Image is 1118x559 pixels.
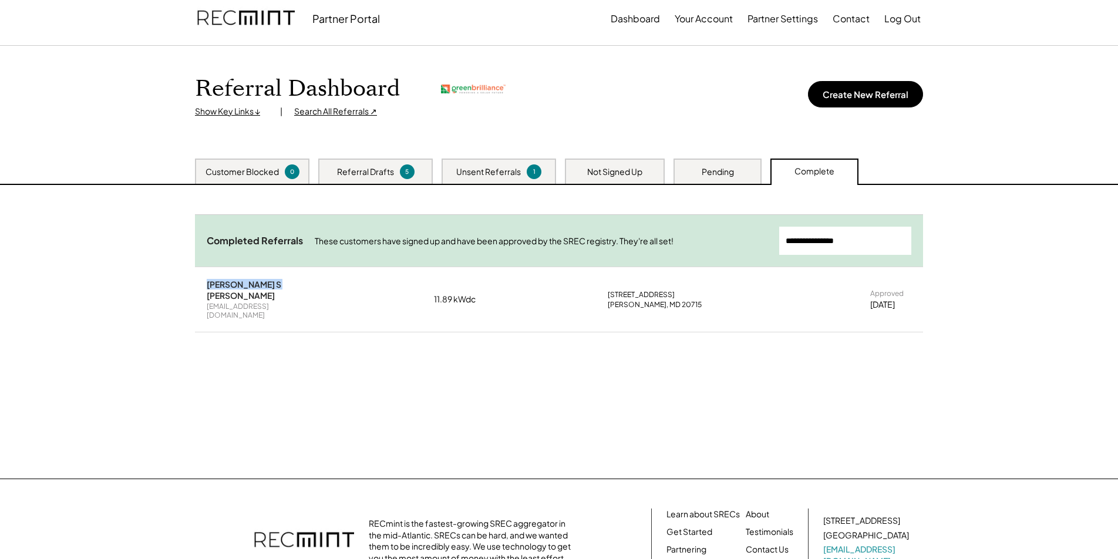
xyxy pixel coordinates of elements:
[666,509,740,520] a: Learn about SRECs
[207,235,303,247] div: Completed Referrals
[434,294,493,305] div: 11.89 kWdc
[207,279,318,300] div: [PERSON_NAME] S [PERSON_NAME]
[207,302,318,320] div: [EMAIL_ADDRESS][DOMAIN_NAME]
[287,167,298,176] div: 0
[587,166,642,178] div: Not Signed Up
[666,544,706,555] a: Partnering
[441,85,506,93] img: greenbrilliance.png
[528,167,540,176] div: 1
[794,166,834,177] div: Complete
[402,167,413,176] div: 5
[808,81,923,107] button: Create New Referral
[746,509,769,520] a: About
[456,166,521,178] div: Unsent Referrals
[833,7,870,31] button: Contact
[823,515,900,527] div: [STREET_ADDRESS]
[702,166,734,178] div: Pending
[746,544,789,555] a: Contact Us
[666,526,712,538] a: Get Started
[870,299,895,311] div: [DATE]
[312,12,380,25] div: Partner Portal
[746,526,793,538] a: Testimonials
[608,300,702,309] div: [PERSON_NAME], MD 20715
[608,290,675,299] div: [STREET_ADDRESS]
[870,289,904,298] div: Approved
[294,106,377,117] div: Search All Referrals ↗
[611,7,660,31] button: Dashboard
[206,166,279,178] div: Customer Blocked
[195,75,400,103] h1: Referral Dashboard
[280,106,282,117] div: |
[195,106,268,117] div: Show Key Links ↓
[823,530,909,541] div: [GEOGRAPHIC_DATA]
[747,7,818,31] button: Partner Settings
[337,166,394,178] div: Referral Drafts
[884,7,921,31] button: Log Out
[675,7,733,31] button: Your Account
[315,235,767,247] div: These customers have signed up and have been approved by the SREC registry. They're all set!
